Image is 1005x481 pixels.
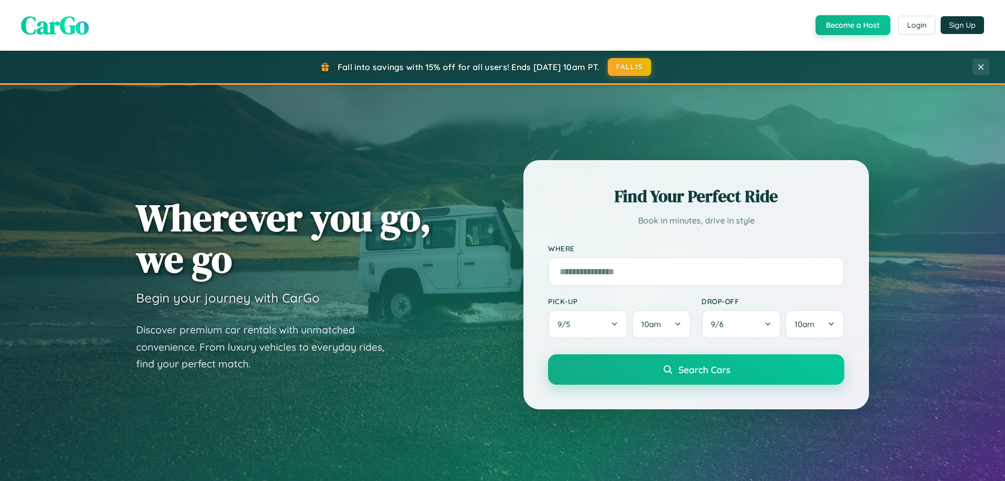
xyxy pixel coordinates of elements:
[711,319,729,329] span: 9 / 6
[548,244,844,253] label: Where
[941,16,984,34] button: Sign Up
[548,185,844,208] h2: Find Your Perfect Ride
[795,319,814,329] span: 10am
[678,364,730,375] span: Search Cars
[136,197,431,279] h1: Wherever you go, we go
[136,290,320,306] h3: Begin your journey with CarGo
[338,62,600,72] span: Fall into savings with 15% off for all users! Ends [DATE] 10am PT.
[548,213,844,228] p: Book in minutes, drive in style
[21,8,89,42] span: CarGo
[641,319,661,329] span: 10am
[548,310,628,339] button: 9/5
[785,310,844,339] button: 10am
[898,16,935,35] button: Login
[136,321,398,373] p: Discover premium car rentals with unmatched convenience. From luxury vehicles to everyday rides, ...
[816,15,890,35] button: Become a Host
[557,319,575,329] span: 9 / 5
[548,297,691,306] label: Pick-up
[701,297,844,306] label: Drop-off
[608,58,652,76] button: FALL15
[632,310,691,339] button: 10am
[701,310,781,339] button: 9/6
[548,354,844,385] button: Search Cars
